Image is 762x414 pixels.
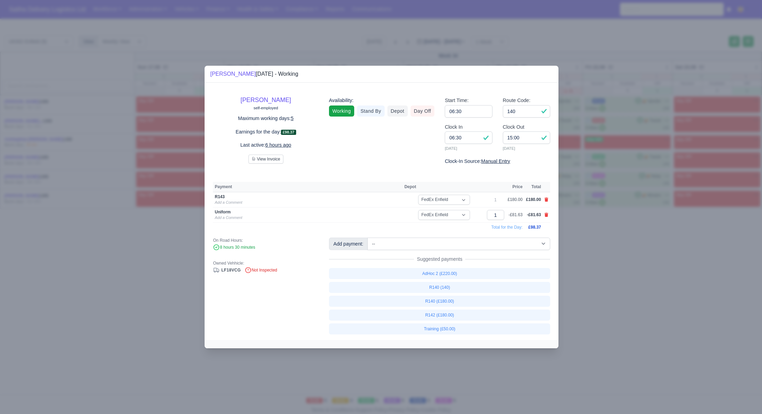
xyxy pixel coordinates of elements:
span: -£81.63 [527,212,541,217]
u: Manual Entry [481,158,510,164]
a: Depot [387,105,408,117]
td: £180.00 [506,192,524,208]
a: R142 (£180.00) [329,310,551,321]
label: Start Time: [445,96,469,104]
th: Price [506,182,524,192]
span: £180.00 [526,197,541,202]
a: [PERSON_NAME] [210,71,256,77]
a: R140 (140) [329,282,551,293]
span: £98.37 [281,130,296,135]
span: £98.37 [528,225,541,230]
th: Payment [213,182,403,192]
p: Earnings for the day: [213,128,318,136]
small: self-employed [254,106,278,110]
label: Clock Out [503,123,525,131]
a: Add a Comment [215,215,242,220]
div: [DATE] - Working [210,70,298,78]
th: Total [524,182,543,192]
div: R143 [215,194,370,200]
a: LF18VCG [213,268,241,273]
a: Stand By [357,105,384,117]
div: Add payment: [329,238,368,250]
div: 1 [487,197,504,203]
label: Route Code: [503,96,530,104]
div: 8 hours 30 minutes [213,245,318,251]
label: Clock In [445,123,462,131]
a: Add a Comment [215,200,242,204]
small: [DATE] [445,145,492,151]
th: Depot [403,182,485,192]
a: Training (£50.00) [329,323,551,334]
div: Uniform [215,209,370,215]
div: On Road Hours: [213,238,318,243]
u: 6 hours ago [265,142,291,148]
td: -£81.63 [506,208,524,223]
a: R140 (£180.00) [329,296,551,307]
a: [PERSON_NAME] [241,96,291,103]
a: Working [329,105,354,117]
p: Last active: [213,141,318,149]
u: 5 [291,116,294,121]
div: Availability: [329,96,434,104]
p: Maximum working days: [213,114,318,122]
div: Owned Vehhicle: [213,260,318,266]
a: Day Off [411,105,435,117]
div: Clock-In Source: [445,157,550,165]
span: Total for the Day: [491,225,523,230]
a: AdHoc 2 (£220.00) [329,268,551,279]
span: Suggested payments [414,256,465,263]
button: View Invoice [248,155,283,164]
span: Not Inspected [245,268,277,273]
small: [DATE] [503,145,551,151]
iframe: Chat Widget [638,334,762,414]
